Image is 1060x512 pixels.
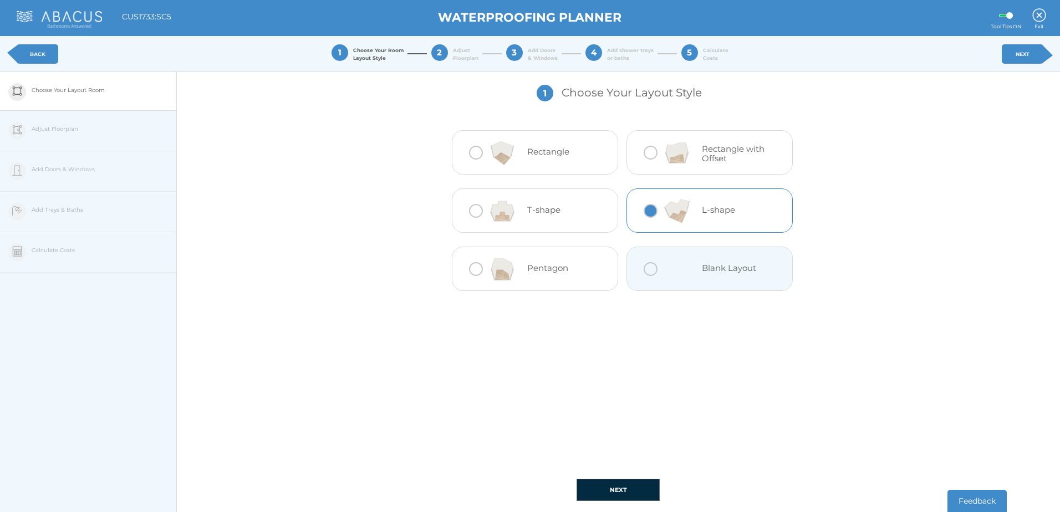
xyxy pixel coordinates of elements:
[999,14,1013,17] label: Guide
[1032,8,1046,22] img: Exit
[419,32,491,76] button: 2 AdjustFloorplan
[527,264,593,273] h4: Pentagon
[573,32,666,76] button: 4 Add shower traysor baths
[702,264,768,273] h4: Blank Layout
[353,55,386,61] span: Layout Style
[528,47,558,62] span: Add Doors & Windows
[486,136,518,170] img: Rectangle.png
[191,11,870,24] h1: WATERPROOFING PLANNER
[703,47,728,62] span: Calculate Costs
[537,85,553,101] span: 1
[669,32,741,76] button: 5 CalculateCosts
[702,206,768,215] h4: L-shape
[660,194,693,228] img: Lshape.png
[947,490,1007,512] button: Feedback
[486,253,518,286] img: Pentagon.png
[122,13,171,21] h1: CUS1733:SC5
[527,206,593,215] h4: T-shape
[319,32,416,76] button: 1 Choose Your Room Layout Style
[17,44,58,64] a: BACK
[353,47,404,62] span: Choose Your Room
[1032,23,1046,30] span: Exit
[1002,44,1043,64] a: NEXT
[338,72,899,125] p: Choose Your Layout Style
[527,147,593,157] h4: Rectangle
[702,145,768,163] h4: Rectangle with Offset
[486,194,518,228] img: Tshape.png
[991,23,1021,30] span: Tool Tips ON
[660,136,693,170] img: RectangleOffset.png
[577,479,660,501] button: NEXT
[32,72,105,108] span: Choose Your Layout Room
[1032,3,1046,29] a: Exit
[12,86,22,96] img: stage-1-icon.png
[493,32,570,76] button: 3 Add Doors& Windows
[607,47,654,62] span: Add shower trays or baths
[453,47,478,62] span: Adjust Floorplan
